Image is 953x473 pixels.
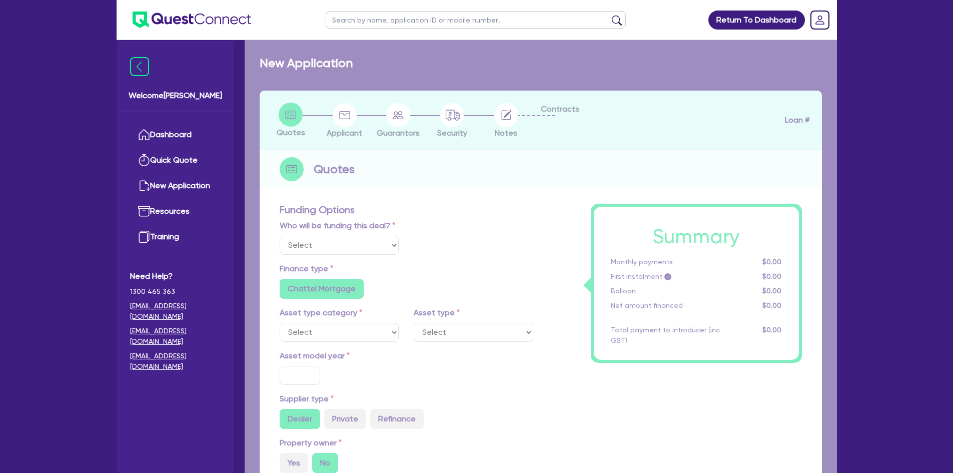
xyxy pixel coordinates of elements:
a: [EMAIL_ADDRESS][DOMAIN_NAME] [130,301,221,322]
img: resources [138,205,150,217]
span: Need Help? [130,270,221,282]
a: Dashboard [130,122,221,148]
a: Training [130,224,221,250]
a: [EMAIL_ADDRESS][DOMAIN_NAME] [130,326,221,347]
a: [EMAIL_ADDRESS][DOMAIN_NAME] [130,351,221,372]
a: Dropdown toggle [807,7,833,33]
a: Resources [130,199,221,224]
img: icon-menu-close [130,57,149,76]
span: 1300 465 363 [130,286,221,297]
img: training [138,231,150,243]
a: Quick Quote [130,148,221,173]
img: quest-connect-logo-blue [133,12,251,28]
img: quick-quote [138,154,150,166]
input: Search by name, application ID or mobile number... [326,11,626,29]
a: New Application [130,173,221,199]
img: new-application [138,180,150,192]
a: Return To Dashboard [708,11,805,30]
span: Welcome [PERSON_NAME] [129,90,222,102]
